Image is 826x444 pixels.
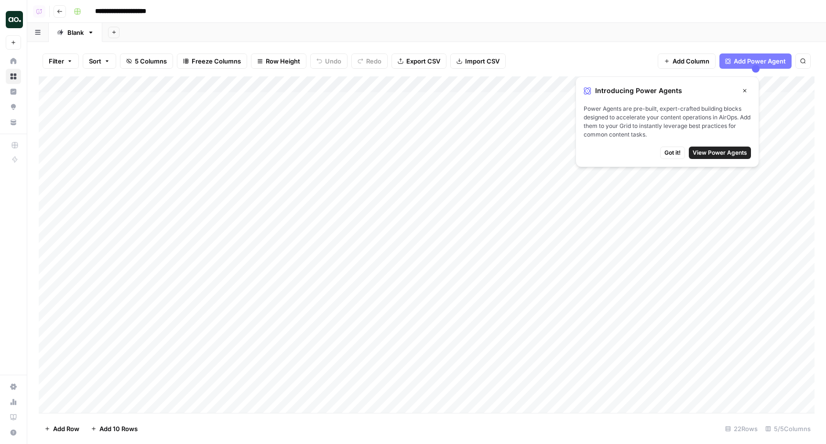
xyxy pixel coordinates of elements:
a: Settings [6,379,21,394]
span: Filter [49,56,64,66]
button: Add Row [39,421,85,436]
span: Redo [366,56,381,66]
span: Got it! [664,148,681,157]
span: Add Power Agent [734,56,786,66]
button: Filter [43,53,79,69]
button: Add Power Agent [719,53,792,69]
span: Undo [325,56,341,66]
button: Add 10 Rows [85,421,143,436]
span: Import CSV [465,56,500,66]
div: Introducing Power Agents [584,85,751,97]
span: Row Height [266,56,300,66]
button: View Power Agents [689,147,751,159]
div: 22 Rows [721,421,761,436]
a: Insights [6,84,21,99]
button: 5 Columns [120,53,173,69]
button: Got it! [660,147,685,159]
a: Learning Hub [6,410,21,425]
a: Usage [6,394,21,410]
button: Export CSV [391,53,446,69]
span: Sort [89,56,101,66]
a: Blank [49,23,102,42]
span: Add Column [673,56,709,66]
div: Blank [67,28,84,37]
button: Workspace: AirOps - AEO [6,8,21,32]
div: 5/5 Columns [761,421,815,436]
span: Add Row [53,424,79,433]
button: Help + Support [6,425,21,440]
button: Import CSV [450,53,506,69]
img: AirOps - AEO Logo [6,11,23,28]
span: Power Agents are pre-built, expert-crafted building blocks designed to accelerate your content op... [584,105,751,139]
button: Add Column [658,53,716,69]
a: Your Data [6,115,21,130]
a: Browse [6,69,21,84]
button: Sort [83,53,116,69]
button: Redo [351,53,388,69]
a: Opportunities [6,99,21,115]
span: Add 10 Rows [99,424,138,433]
button: Row Height [251,53,306,69]
button: Undo [310,53,348,69]
a: Home [6,53,21,69]
span: View Power Agents [693,148,747,157]
button: Freeze Columns [177,53,247,69]
span: 5 Columns [135,56,167,66]
span: Export CSV [406,56,440,66]
span: Freeze Columns [192,56,241,66]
